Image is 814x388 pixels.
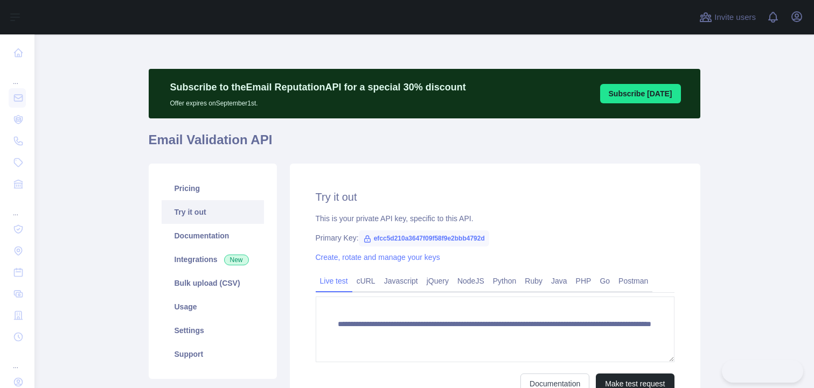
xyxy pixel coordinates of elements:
iframe: Toggle Customer Support [722,360,803,383]
div: Primary Key: [316,232,674,243]
a: Documentation [162,224,264,248]
div: This is your private API key, specific to this API. [316,213,674,224]
button: Invite users [697,9,758,26]
div: ... [9,196,26,217]
a: Go [595,272,614,290]
p: Offer expires on September 1st. [170,95,466,108]
h2: Try it out [316,189,674,204]
a: Python [489,272,521,290]
a: PHP [572,272,596,290]
a: Live test [316,272,352,290]
button: Subscribe [DATE] [600,84,681,103]
a: Javascript [380,272,422,290]
span: Invite users [714,11,756,24]
a: Usage [162,295,264,319]
a: Integrations New [162,248,264,271]
span: New [224,255,249,265]
a: NodeJS [453,272,489,290]
div: ... [9,349,26,370]
a: jQuery [422,272,453,290]
a: cURL [352,272,380,290]
span: efcc5d210a3647f09f58f9e2bbb4792d [359,230,489,246]
a: Ruby [520,272,547,290]
a: Java [547,272,572,290]
h1: Email Validation API [149,131,700,157]
a: Create, rotate and manage your keys [316,253,440,262]
a: Bulk upload (CSV) [162,271,264,295]
div: ... [9,65,26,86]
p: Subscribe to the Email Reputation API for a special 30 % discount [170,80,466,95]
a: Support [162,342,264,366]
a: Pricing [162,177,264,200]
a: Try it out [162,200,264,224]
a: Settings [162,319,264,342]
a: Postman [614,272,652,290]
